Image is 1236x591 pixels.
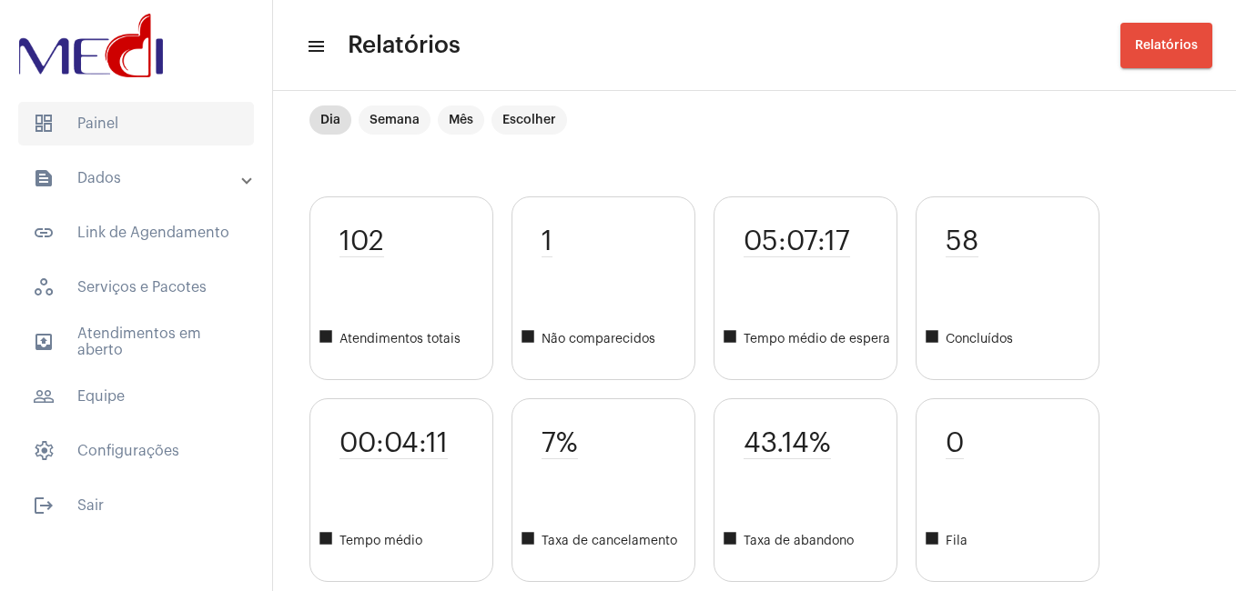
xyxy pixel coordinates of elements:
mat-icon: square [318,530,339,552]
span: Concluídos [924,328,1099,350]
span: Taxa de abandono [722,530,897,552]
mat-icon: square [924,530,946,552]
span: Fila [924,530,1099,552]
span: Não comparecidos [520,328,694,350]
span: 102 [339,226,384,257]
span: Sair [18,484,254,527]
span: sidenav icon [33,276,55,298]
mat-expansion-panel-header: sidenav iconDados [11,156,272,200]
mat-chip: Dia [309,105,351,135]
mat-icon: sidenav icon [33,222,55,244]
mat-icon: square [520,328,542,350]
mat-icon: sidenav icon [33,495,55,516]
mat-icon: sidenav icon [33,167,55,189]
mat-icon: sidenav icon [33,331,55,353]
button: Relatórios [1120,23,1212,68]
mat-icon: sidenav icon [306,35,324,57]
span: 00:04:11 [339,428,448,459]
mat-icon: square [520,530,542,552]
span: Tempo médio de espera [722,328,897,350]
span: 05:07:17 [744,226,850,257]
mat-chip: Mês [438,105,484,135]
span: Configurações [18,429,254,473]
mat-icon: square [722,530,744,552]
span: Tempo médio [318,530,492,552]
img: d3a1b5fa-500b-b90f-5a1c-719c20e9830b.png [15,9,167,82]
span: Link de Agendamento [18,211,254,255]
mat-panel-title: Dados [33,167,243,189]
span: sidenav icon [33,113,55,135]
span: sidenav icon [33,440,55,462]
span: 58 [946,226,978,257]
mat-chip: Escolher [491,105,567,135]
span: Painel [18,102,254,145]
span: 43.14% [744,428,831,459]
span: Atendimentos totais [318,328,492,350]
span: 7% [542,428,578,459]
mat-icon: square [924,328,946,350]
span: 0 [946,428,964,459]
mat-icon: square [722,328,744,350]
span: Equipe [18,375,254,418]
mat-icon: square [318,328,339,350]
span: 1 [542,226,552,257]
span: Taxa de cancelamento [520,530,694,552]
mat-icon: sidenav icon [33,386,55,407]
span: Atendimentos em aberto [18,320,254,364]
span: Relatórios [348,31,461,60]
span: Relatórios [1135,39,1198,52]
span: Serviços e Pacotes [18,265,254,309]
mat-chip: Semana [359,105,431,135]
